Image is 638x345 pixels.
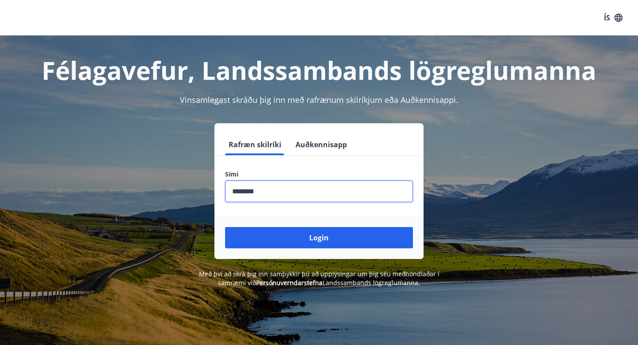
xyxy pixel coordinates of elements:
[11,53,627,87] h1: Félagavefur, Landssambands lögreglumanna
[225,170,413,179] label: Sími
[256,278,323,287] a: Persónuverndarstefna
[225,227,413,248] button: Login
[180,94,458,105] span: Vinsamlegast skráðu þig inn með rafrænum skilríkjum eða Auðkennisappi.
[225,134,285,155] button: Rafræn skilríki
[292,134,350,155] button: Auðkennisapp
[199,270,440,287] span: Með því að skrá þig inn samþykkir þú að upplýsingar um þig séu meðhöndlaðar í samræmi við Landssa...
[599,10,627,26] button: ÍS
